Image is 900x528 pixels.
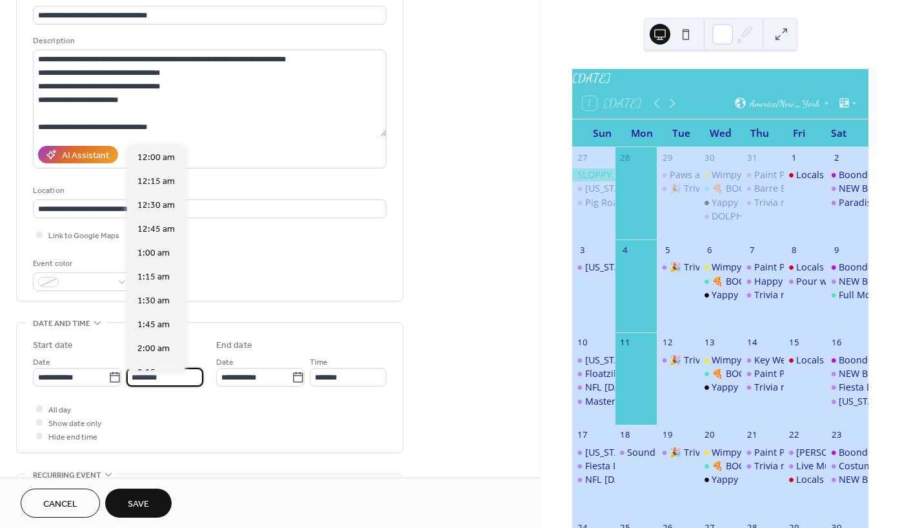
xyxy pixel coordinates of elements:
div: 20 [704,429,715,441]
div: Florida Keys Farmers Market [572,182,615,195]
div: Mon [622,119,661,147]
div: Floatzilla 2025 [572,367,615,380]
div: Yappy Hour! 🐾🍹 at Jimmy Johnson's Big Chill [699,289,742,301]
div: Locals Night at Jimmy Johnson’s Big Chill [784,261,826,274]
div: 🎉 Trivia Night Alert! 🎉 [657,261,699,274]
div: 🎉 Trivia Night Alert! 🎉 [670,354,774,367]
div: Pig Roast [585,196,626,209]
div: Yappy Hour! 🐾🍹 at Jimmy Johnson's Big Chill [699,381,742,394]
div: Fri [779,119,819,147]
div: NEW BOGO Sundays at Crooked Palm Cabana! [826,275,868,288]
div: Sat [819,119,858,147]
div: Wimpy Wednesday at M.E.A.T. Eatery & Taproom. [699,354,742,367]
div: 🎉 Trivia Night Alert! 🎉 [657,182,699,195]
div: Paint Party at Hog Heaven [741,367,784,380]
div: Trivia night at Hog Heaven [741,381,784,394]
div: Boondocks Air Market [826,261,868,274]
div: Pig Roast [572,196,615,209]
div: Fiesta De Langosta. [572,460,615,472]
div: Wimpy Wednesday at M.E.A.T. Eatery & Taproom. [699,168,742,181]
div: 🍕 BOGO Pizza Wednesdays at Crooked Palm Cabana🍕 [699,182,742,195]
div: 5 [661,245,673,256]
div: NFL Sunday Happy Hour at The Catch [572,473,615,486]
div: Florida Keys Farmers Market [572,446,615,459]
div: Pour with a Purpose [796,275,886,288]
div: Barre Brawl On The Bay [754,182,857,195]
div: 28 [619,152,631,163]
div: Paws and Petals a BloomingBenefit For The Pups [657,168,699,181]
div: 🎉 Trivia Night Alert! 🎉 [670,446,774,459]
div: Michele Davis @ Brutus Land and Sea [784,446,826,459]
span: Time [126,356,145,369]
span: 12:30 am [137,199,175,212]
span: Time [310,356,328,369]
span: Recurring event [33,469,101,482]
div: 9 [831,245,843,256]
div: Trivia night at Hog Heaven [741,289,784,301]
span: 1:30 am [137,294,170,308]
div: Trivia night at Hog Heaven [741,196,784,209]
div: 14 [746,337,757,349]
div: 7 [746,245,757,256]
div: 12 [661,337,673,349]
div: [DATE] [572,69,868,88]
div: Live Music at Crooked Palm Cabana – Jake on the Lake [784,460,826,472]
div: 3 [577,245,588,256]
div: 8 [788,245,800,256]
div: 🎉 Trivia Night Alert! 🎉 [670,261,774,274]
div: 11 [619,337,631,349]
span: 2:00 am [137,342,170,356]
div: 19 [661,429,673,441]
div: Yappy Hour! 🐾🍹 at Jimmy Johnson's Big Chill [699,473,742,486]
div: Happy Hour Summer Fun [741,275,784,288]
span: America/New_York [750,99,819,108]
div: Florida Keys Farmers Market [572,354,615,367]
div: [US_STATE] Keys Farmers Market [585,261,728,274]
div: NEW BOGO Sundays at Crooked Palm Cabana! [826,367,868,380]
div: [US_STATE] Keys Farmers Market [585,182,728,195]
span: All day [48,403,71,417]
div: Location [33,184,384,198]
span: 12:45 am [137,223,175,236]
div: [US_STATE] Keys Farmers Market [585,354,728,367]
div: 30 [704,152,715,163]
div: Florida Keys Farmers Market [572,261,615,274]
div: Thu [740,119,779,147]
div: DOLPHIN SUNSET CELEBRATION [712,210,853,223]
span: Date [216,356,234,369]
div: Boondocks Air Market [826,446,868,459]
div: 27 [577,152,588,163]
div: Florida Keys Children's Shelter 40th Anniversary Fundraiser Celebration [826,395,868,408]
div: 29 [661,152,673,163]
div: 10 [577,337,588,349]
span: Date [33,356,50,369]
span: 1:45 am [137,318,170,332]
span: 2:15 am [137,366,170,380]
div: DOLPHIN SUNSET CELEBRATION [699,210,742,223]
div: Paint Party at Hog Heaven [741,446,784,459]
div: 13 [704,337,715,349]
div: Boondocks Air Market [826,354,868,367]
div: 15 [788,337,800,349]
div: NFL [DATE] Happy Hour at The Catch [585,381,746,394]
div: 16 [831,337,843,349]
span: Show date only [48,417,101,431]
div: Paint Party at Hog Heaven [741,168,784,181]
div: Master Debaters: Battle For [GEOGRAPHIC_DATA] [585,395,799,408]
span: 1:15 am [137,270,170,284]
div: 🎉 Trivia Night Alert! 🎉 [670,182,774,195]
div: Paint Party at Hog Heaven [741,261,784,274]
div: 🍕 BOGO Pizza Wednesdays at Crooked Palm Cabana🍕 [699,367,742,380]
div: 22 [788,429,800,441]
div: 🍕 BOGO Pizza Wednesdays at Crooked Palm Cabana🍕 [699,460,742,472]
div: Happy Hour Summer Fun [754,275,866,288]
div: 2 [831,152,843,163]
div: Fiesta De Langosta. [826,381,868,394]
div: Key West 2nd Annual Rum Fest [741,354,784,367]
div: Yappy Hour! 🐾🍹 at Jimmy Johnson's Big Chill [699,196,742,209]
div: NEW BOGO Sundays at Crooked Palm Cabana! [826,473,868,486]
div: Wimpy Wednesday at M.E.A.T. Eatery & Taproom. [699,261,742,274]
button: Cancel [21,489,100,518]
button: AI Assistant [38,146,118,163]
